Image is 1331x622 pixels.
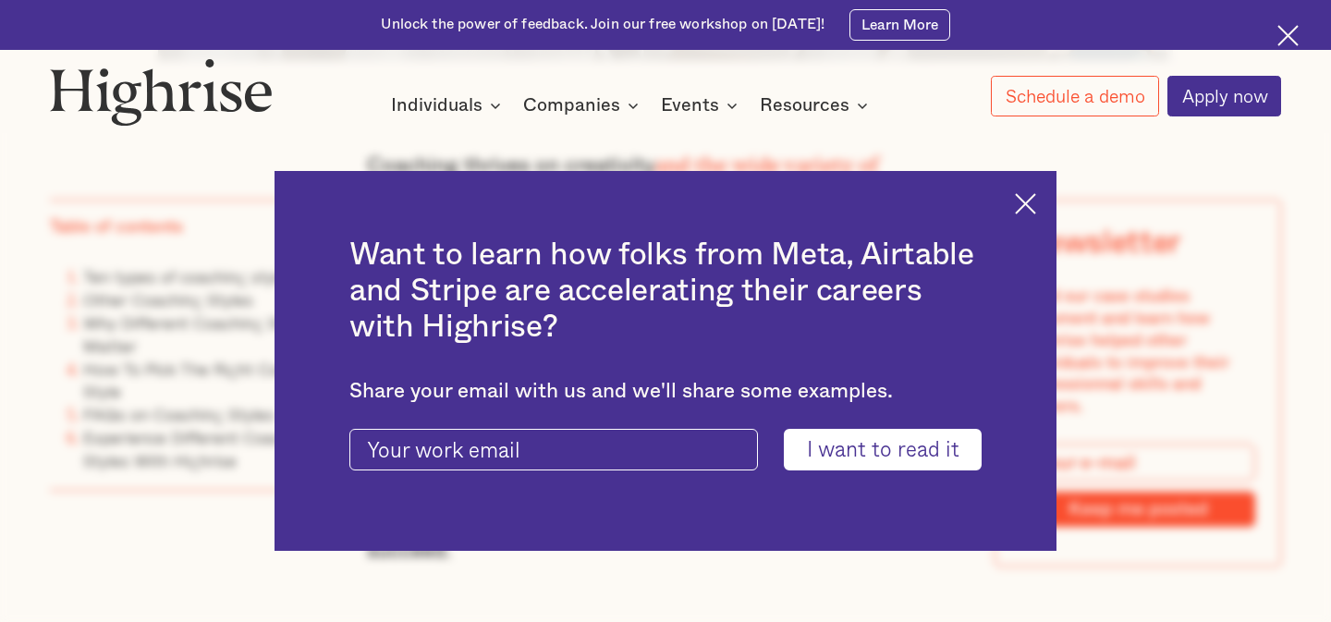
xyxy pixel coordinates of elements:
div: Companies [523,94,644,116]
img: Cross icon [1277,25,1299,46]
a: Apply now [1167,76,1281,116]
a: Learn More [849,9,949,42]
div: Individuals [391,94,507,116]
img: Highrise logo [50,58,273,126]
form: current-ascender-blog-article-modal-form [349,429,982,470]
input: I want to read it [784,429,982,470]
div: Companies [523,94,620,116]
a: Schedule a demo [991,76,1158,116]
div: Resources [760,94,849,116]
div: Events [661,94,719,116]
div: Share your email with us and we'll share some examples. [349,379,982,404]
div: Individuals [391,94,482,116]
div: Unlock the power of feedback. Join our free workshop on [DATE]! [381,15,824,34]
h2: Want to learn how folks from Meta, Airtable and Stripe are accelerating their careers with Highrise? [349,238,982,346]
div: Events [661,94,743,116]
input: Your work email [349,429,758,470]
div: Resources [760,94,873,116]
img: Cross icon [1015,193,1036,214]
